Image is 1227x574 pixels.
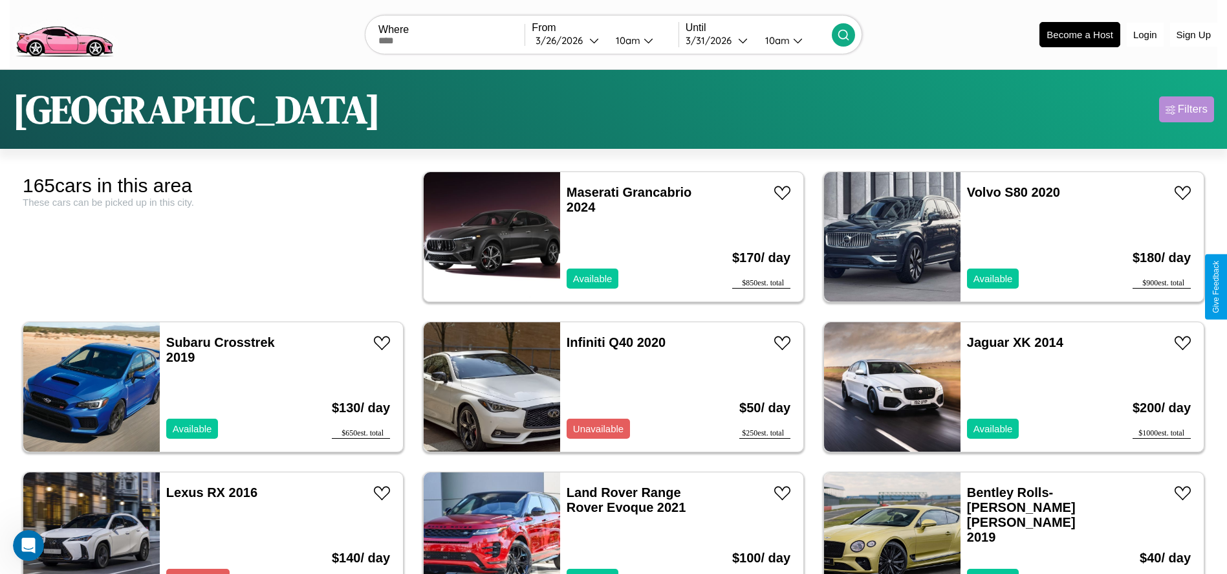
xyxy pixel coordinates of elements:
div: 10am [609,34,644,47]
label: From [532,22,678,34]
div: $ 1000 est. total [1133,428,1191,439]
a: Land Rover Range Rover Evoque 2021 [567,485,686,514]
h3: $ 130 / day [332,388,390,428]
h3: $ 50 / day [739,388,790,428]
div: 165 cars in this area [23,175,404,197]
a: Maserati Grancabrio 2024 [567,185,691,214]
button: 3/26/2026 [532,34,605,47]
h3: $ 180 / day [1133,237,1191,278]
p: Available [973,420,1013,437]
button: Login [1127,23,1164,47]
h1: [GEOGRAPHIC_DATA] [13,83,380,136]
h3: $ 200 / day [1133,388,1191,428]
button: 10am [605,34,679,47]
button: Become a Host [1039,22,1120,47]
div: $ 900 est. total [1133,278,1191,289]
div: 3 / 31 / 2026 [686,34,738,47]
iframe: Intercom live chat [13,530,44,561]
div: $ 250 est. total [739,428,790,439]
p: Available [173,420,212,437]
label: Until [686,22,832,34]
div: 10am [759,34,793,47]
p: Available [573,270,613,287]
a: Volvo S80 2020 [967,185,1060,199]
div: 3 / 26 / 2026 [536,34,589,47]
button: Sign Up [1170,23,1217,47]
p: Unavailable [573,420,624,437]
button: 10am [755,34,832,47]
div: $ 850 est. total [732,278,790,289]
div: Filters [1178,103,1208,116]
a: Lexus RX 2016 [166,485,257,500]
a: Jaguar XK 2014 [967,335,1063,349]
div: These cars can be picked up in this city. [23,197,404,208]
label: Where [378,24,525,36]
button: Filters [1159,96,1214,122]
div: Give Feedback [1211,261,1221,313]
img: logo [10,6,118,60]
h3: $ 170 / day [732,237,790,278]
div: $ 650 est. total [332,428,390,439]
a: Subaru Crosstrek 2019 [166,335,275,364]
a: Infiniti Q40 2020 [567,335,666,349]
a: Bentley Rolls-[PERSON_NAME] [PERSON_NAME] 2019 [967,485,1076,544]
p: Available [973,270,1013,287]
